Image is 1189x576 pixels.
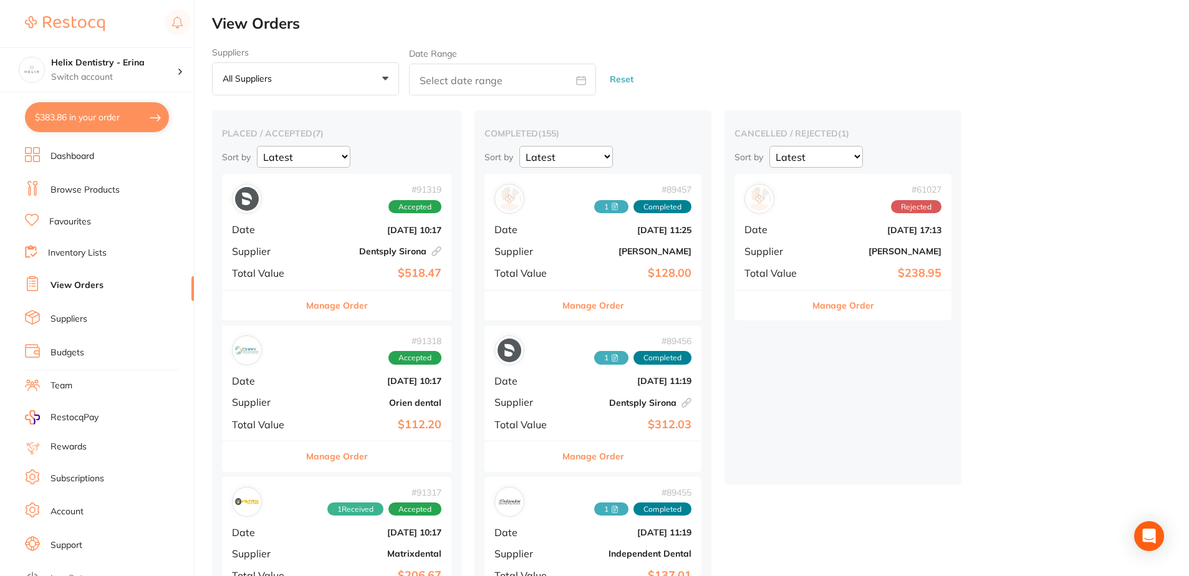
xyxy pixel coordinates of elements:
a: Suppliers [51,313,87,325]
h2: placed / accepted ( 7 ) [222,128,451,139]
button: All suppliers [212,62,399,96]
b: [DATE] 11:19 [567,527,691,537]
span: # 89457 [594,185,691,194]
img: Helix Dentistry - Erina [19,57,44,82]
p: All suppliers [223,73,277,84]
img: Matrixdental [235,490,259,514]
b: $112.20 [309,418,441,431]
b: [DATE] 17:13 [817,225,941,235]
span: Supplier [232,246,299,257]
span: Completed [633,351,691,365]
img: Restocq Logo [25,16,105,31]
span: Supplier [232,548,299,559]
p: Sort by [484,151,513,163]
span: Date [494,527,557,538]
a: Dashboard [51,150,94,163]
b: Dentsply Sirona [567,398,691,408]
span: Supplier [744,246,807,257]
span: Total Value [232,267,299,279]
label: Date Range [409,49,457,59]
span: Date [494,375,557,386]
span: RestocqPay [51,411,99,424]
b: $238.95 [817,267,941,280]
a: Favourites [49,216,91,228]
img: Orien dental [235,338,259,362]
a: Account [51,506,84,518]
a: Inventory Lists [48,247,107,259]
b: [PERSON_NAME] [817,246,941,256]
span: Total Value [494,267,557,279]
span: Date [744,224,807,235]
img: Adam Dental [748,187,771,211]
a: Support [51,539,82,552]
input: Select date range [409,64,596,95]
b: [DATE] 10:17 [309,225,441,235]
span: Date [494,224,557,235]
button: $383.86 in your order [25,102,169,132]
a: Budgets [51,347,84,359]
b: Dentsply Sirona [309,246,441,256]
span: Date [232,527,299,538]
span: Received [594,200,628,214]
span: Completed [633,502,691,516]
img: RestocqPay [25,410,40,425]
button: Reset [606,63,637,96]
span: Completed [633,200,691,214]
h4: Helix Dentistry - Erina [51,57,177,69]
span: Supplier [494,548,557,559]
span: Date [232,224,299,235]
b: $128.00 [567,267,691,280]
span: Rejected [891,200,941,214]
a: RestocqPay [25,410,99,425]
a: Rewards [51,441,87,453]
span: # 91317 [327,487,441,497]
span: Total Value [232,419,299,430]
span: Supplier [494,246,557,257]
img: Henry Schein Halas [498,187,521,211]
b: $312.03 [567,418,691,431]
p: Sort by [222,151,251,163]
span: Date [232,375,299,386]
div: Open Intercom Messenger [1134,521,1164,551]
button: Manage Order [306,441,368,471]
img: Dentsply Sirona [498,338,521,362]
label: Suppliers [212,47,399,57]
h2: View Orders [212,15,1189,32]
span: Supplier [494,396,557,408]
span: Supplier [232,396,299,408]
button: Manage Order [812,290,874,320]
span: Total Value [744,267,807,279]
img: Dentsply Sirona [235,187,259,211]
a: View Orders [51,279,103,292]
div: Dentsply Sirona#91319AcceptedDate[DATE] 10:17SupplierDentsply SironaTotal Value$518.47Manage Order [222,174,451,320]
p: Sort by [734,151,763,163]
h2: cancelled / rejected ( 1 ) [734,128,951,139]
b: Matrixdental [309,549,441,559]
b: [DATE] 11:19 [567,376,691,386]
button: Manage Order [306,290,368,320]
span: Received [594,351,628,365]
span: # 89456 [594,336,691,346]
button: Manage Order [562,441,624,471]
button: Manage Order [562,290,624,320]
h2: completed ( 155 ) [484,128,701,139]
span: # 91319 [388,185,441,194]
b: [PERSON_NAME] [567,246,691,256]
span: Received [594,502,628,516]
a: Team [51,380,72,392]
a: Subscriptions [51,473,104,485]
b: Orien dental [309,398,441,408]
span: Accepted [388,502,441,516]
span: Total Value [494,419,557,430]
b: [DATE] 11:25 [567,225,691,235]
div: Orien dental#91318AcceptedDate[DATE] 10:17SupplierOrien dentalTotal Value$112.20Manage Order [222,325,451,472]
span: Accepted [388,200,441,214]
b: $518.47 [309,267,441,280]
span: # 61027 [891,185,941,194]
span: Received [327,502,383,516]
b: [DATE] 10:17 [309,376,441,386]
span: Accepted [388,351,441,365]
span: # 91318 [388,336,441,346]
p: Switch account [51,71,177,84]
img: Independent Dental [498,490,521,514]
